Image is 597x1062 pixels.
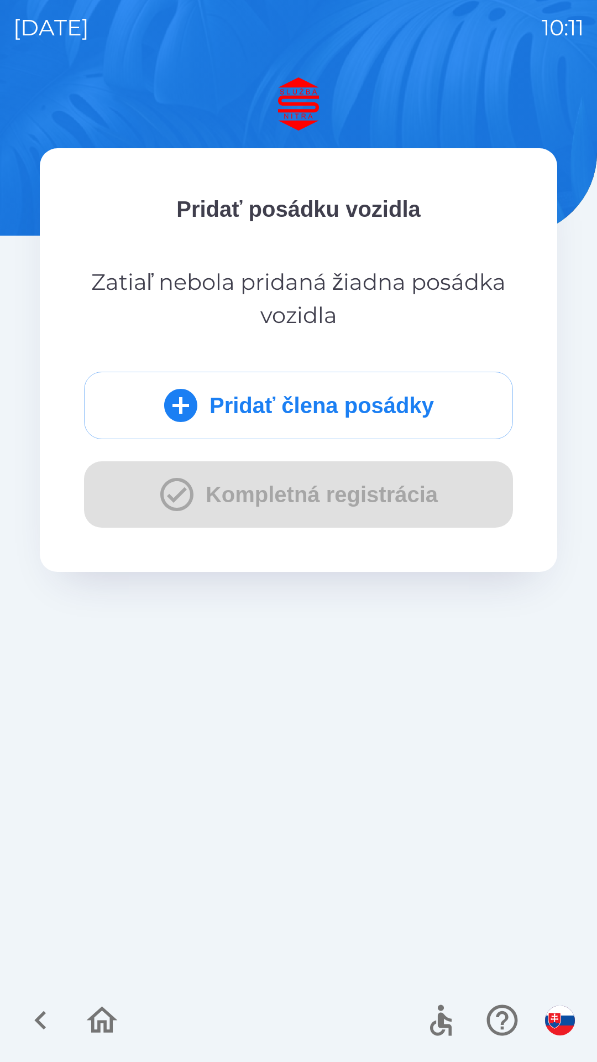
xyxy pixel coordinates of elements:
[542,11,584,44] p: 10:11
[545,1006,575,1035] img: sk flag
[13,11,89,44] p: [DATE]
[84,192,513,226] p: Pridať posádku vozidla
[84,265,513,332] p: Zatiaľ nebola pridaná žiadna posádka vozidla
[40,77,557,131] img: Logo
[84,372,513,439] button: Pridať člena posádky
